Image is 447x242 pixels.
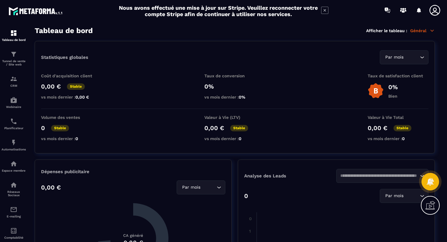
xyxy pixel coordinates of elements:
input: Search for option [202,184,215,191]
p: 0,00 € [41,83,61,90]
img: formation [10,29,17,37]
span: 0 [239,136,241,141]
p: Réseaux Sociaux [2,190,26,197]
span: Par mois [181,184,202,191]
p: Taux de conversion [204,73,265,78]
p: Stable [393,125,411,131]
img: formation [10,51,17,58]
p: Statistiques globales [41,55,88,60]
img: automations [10,96,17,104]
p: vs mois dernier : [41,136,102,141]
a: formationformationTableau de bord [2,25,26,46]
p: Général [410,28,435,33]
p: 0,00 € [204,124,224,132]
div: Search for option [380,189,428,203]
p: vs mois dernier : [41,95,102,99]
div: Search for option [380,50,428,64]
p: Stable [230,125,248,131]
p: Bien [388,94,398,99]
p: Coût d'acquisition client [41,73,102,78]
p: Webinaire [2,105,26,109]
img: formation [10,75,17,82]
p: 0% [388,83,398,91]
img: accountant [10,227,17,234]
p: Stable [67,83,85,90]
p: Tunnel de vente / Site web [2,59,26,66]
p: vs mois dernier : [368,136,428,141]
img: social-network [10,181,17,189]
img: automations [10,139,17,146]
div: Search for option [177,180,225,194]
span: 0 [402,136,405,141]
input: Search for option [405,193,418,199]
img: b-badge-o.b3b20ee6.svg [368,83,384,99]
p: Afficher le tableau : [366,28,407,33]
p: Analyse des Leads [244,173,336,179]
p: 0 [41,124,45,132]
h3: Tableau de bord [35,26,93,35]
p: CRM [2,84,26,87]
img: scheduler [10,118,17,125]
p: 0,00 € [368,124,387,132]
a: automationsautomationsWebinaire [2,92,26,113]
p: Volume des ventes [41,115,102,120]
span: Par mois [384,193,405,199]
p: Planificateur [2,126,26,130]
p: vs mois dernier : [204,95,265,99]
p: Valeur à Vie Total [368,115,428,120]
a: formationformationTunnel de vente / Site web [2,46,26,71]
input: Search for option [405,54,418,61]
a: automationsautomationsEspace membre [2,156,26,177]
tspan: 1 [249,229,251,234]
span: Par mois [384,54,405,61]
a: social-networksocial-networkRéseaux Sociaux [2,177,26,201]
p: 0% [204,83,265,90]
span: 0 [75,136,78,141]
span: 0,00 € [75,95,89,99]
tspan: 0 [249,216,252,221]
a: emailemailE-mailing [2,201,26,223]
span: 0% [239,95,245,99]
p: Taux de satisfaction client [368,73,428,78]
input: Search for option [340,173,418,179]
a: automationsautomationsAutomatisations [2,134,26,156]
p: Valeur à Vie (LTV) [204,115,265,120]
p: Comptabilité [2,236,26,239]
p: 0,00 € [41,184,61,191]
div: Search for option [336,169,428,183]
p: Espace membre [2,169,26,172]
img: automations [10,160,17,167]
p: Stable [51,125,69,131]
p: 0 [244,192,248,200]
p: Automatisations [2,148,26,151]
img: logo [9,5,63,16]
p: E-mailing [2,215,26,218]
p: vs mois dernier : [204,136,265,141]
a: formationformationCRM [2,71,26,92]
a: schedulerschedulerPlanificateur [2,113,26,134]
h2: Nous avons effectué une mise à jour sur Stripe. Veuillez reconnecter votre compte Stripe afin de ... [119,5,318,17]
img: email [10,206,17,213]
p: Dépenses publicitaire [41,169,225,174]
p: Tableau de bord [2,38,26,42]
